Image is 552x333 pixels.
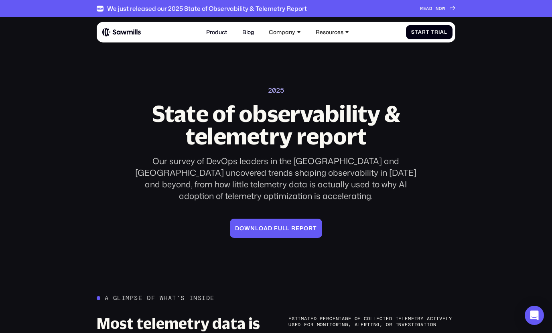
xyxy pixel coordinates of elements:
[202,25,231,40] a: Product
[406,25,453,39] a: Start Trial
[238,25,258,40] a: Blog
[129,103,422,147] h2: State of observability & telemetry report
[129,156,422,202] div: Our survey of DevOps leaders in the [GEOGRAPHIC_DATA] and [GEOGRAPHIC_DATA] uncovered trends shap...
[420,6,445,11] div: READ NOW
[235,225,317,232] div: Download full report
[269,29,295,36] div: Company
[316,29,343,36] div: Resources
[411,29,447,35] div: Start Trial
[230,219,323,238] a: Download full report
[105,294,215,302] div: A glimpse of what’s inside
[107,5,307,12] div: We just released our 2025 State of Observability & Telemetry Report
[420,6,456,11] a: READ NOW
[268,86,284,95] div: 2025
[525,306,544,325] div: Open Intercom Messenger
[288,316,455,328] div: Estimated percentage of collected telemetry actively used for monitoring, alerting, or investigation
